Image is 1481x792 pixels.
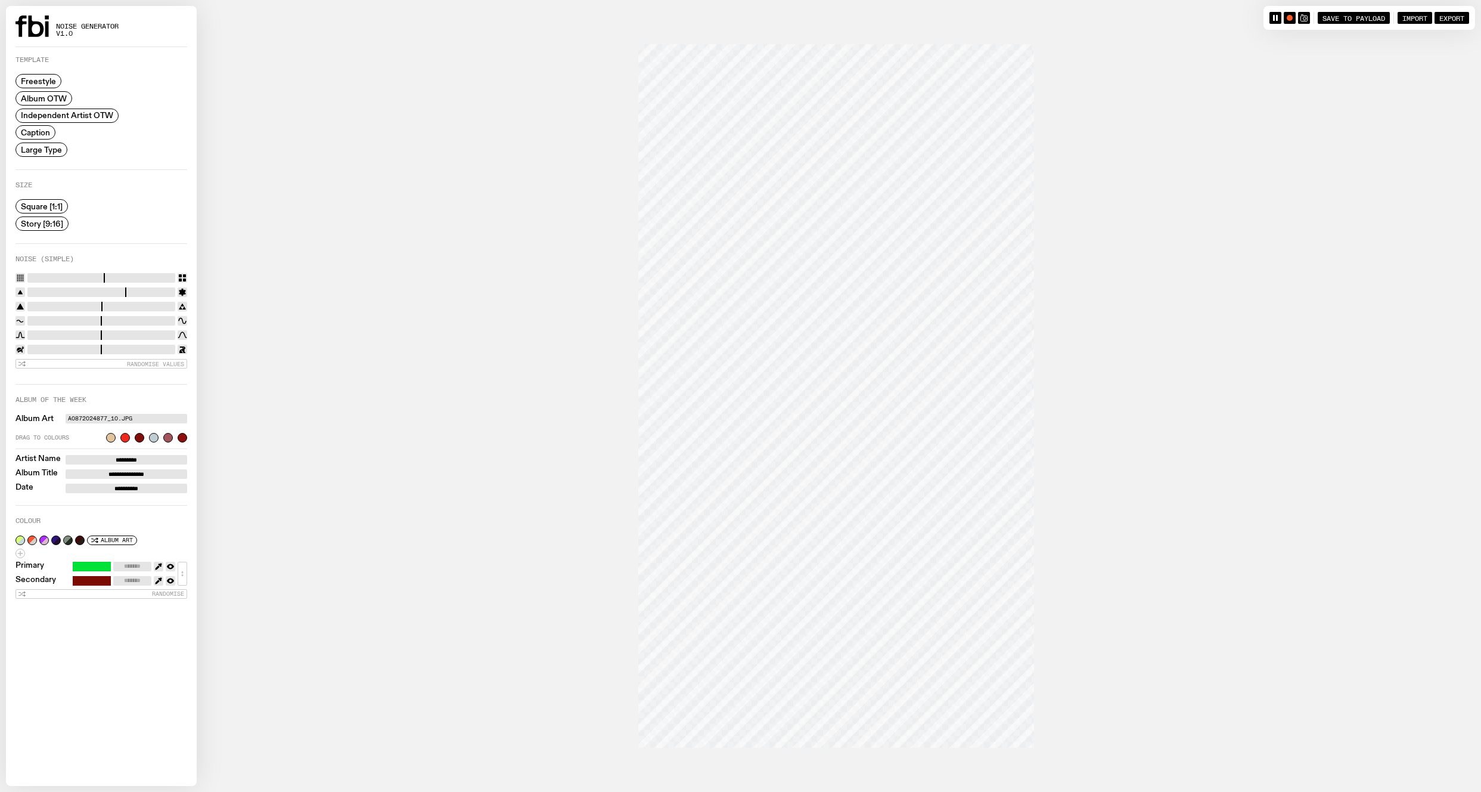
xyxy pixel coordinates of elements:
span: Album Art [101,537,133,543]
span: Noise Generator [56,23,119,30]
label: Date [15,484,33,493]
button: Export [1435,12,1469,24]
label: Secondary [15,576,56,586]
span: Save to Payload [1322,14,1385,21]
span: Randomise Values [127,361,184,367]
label: Album Title [15,469,58,479]
span: Import [1402,14,1427,21]
button: Randomise Values [15,359,187,369]
label: Colour [15,518,41,524]
span: Randomise [152,590,184,597]
span: Caption [21,128,50,137]
span: Album OTW [21,94,67,103]
span: Story [9:16] [21,219,63,228]
label: a0872024877_10.jpg [68,414,185,423]
span: Export [1439,14,1464,21]
span: Drag to colours [15,435,101,441]
span: Freestyle [21,77,56,86]
span: Square [1:1] [21,202,63,211]
label: Size [15,182,32,188]
label: Album Art [15,415,54,423]
button: Album Art [87,536,137,545]
label: Primary [15,562,44,571]
span: Large Type [21,145,62,154]
span: v1.0 [56,30,119,37]
button: ↕ [178,562,187,586]
button: Randomise [15,589,187,599]
span: Independent Artist OTW [21,111,113,120]
label: Artist Name [15,455,61,465]
label: Template [15,57,49,63]
label: Noise (Simple) [15,256,74,262]
button: Import [1398,12,1432,24]
label: Album of the Week [15,397,86,403]
button: Save to Payload [1318,12,1390,24]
